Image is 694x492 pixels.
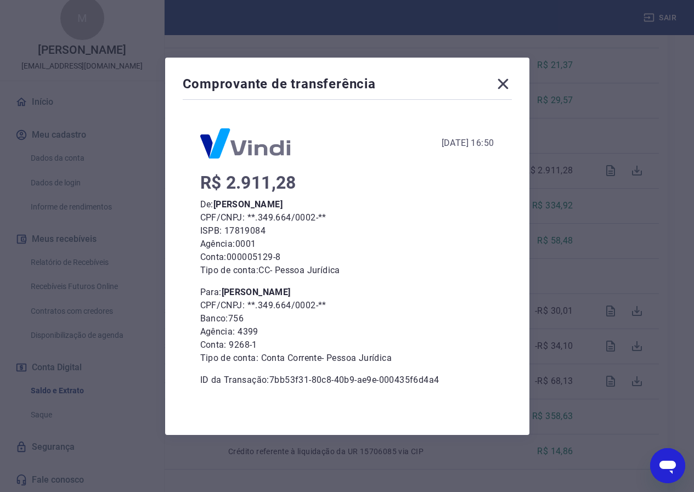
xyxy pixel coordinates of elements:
[442,137,494,150] div: [DATE] 16:50
[200,224,494,237] p: ISPB: 17819084
[200,237,494,251] p: Agência: 0001
[200,251,494,264] p: Conta: 000005129-8
[650,448,685,483] iframe: Button to launch messaging window
[200,128,290,159] img: Logo
[213,199,283,210] b: [PERSON_NAME]
[200,198,494,211] p: De:
[200,374,494,387] p: ID da Transação: 7bb53f31-80c8-40b9-ae9e-000435f6d4a4
[200,299,494,312] p: CPF/CNPJ: **.349.664/0002-**
[183,75,512,97] div: Comprovante de transferência
[200,338,494,352] p: Conta: 9268-1
[200,172,296,193] span: R$ 2.911,28
[200,264,494,277] p: Tipo de conta: CC - Pessoa Jurídica
[200,352,494,365] p: Tipo de conta: Conta Corrente - Pessoa Jurídica
[200,312,494,325] p: Banco: 756
[200,286,494,299] p: Para:
[200,211,494,224] p: CPF/CNPJ: **.349.664/0002-**
[200,325,494,338] p: Agência: 4399
[222,287,291,297] b: [PERSON_NAME]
